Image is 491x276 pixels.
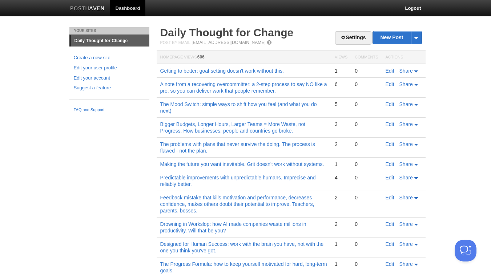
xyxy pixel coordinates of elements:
a: New Post [373,31,421,44]
a: Bigger Budgets, Longer Hours, Larger Teams = More Waste, not Progress. How businesses, people and... [160,121,306,134]
div: 0 [355,241,378,247]
a: [EMAIL_ADDRESS][DOMAIN_NAME] [192,40,265,45]
th: Views [331,51,351,64]
div: 0 [355,141,378,147]
div: 0 [355,101,378,107]
div: 2 [335,194,347,201]
div: 1 [335,261,347,267]
span: Share [399,101,413,107]
span: Share [399,81,413,87]
div: 0 [355,161,378,167]
a: Edit [386,68,394,74]
div: 5 [335,101,347,107]
a: Getting to better: goal-setting doesn't work without this. [160,68,284,74]
img: Posthaven-bar [70,6,105,12]
a: The problems with plans that never survive the doing. The process is flawed - not the plan. [160,141,315,154]
span: 606 [197,54,205,60]
div: 0 [355,68,378,74]
a: Edit [386,175,394,180]
div: 1 [335,68,347,74]
li: Your Sites [69,27,149,34]
a: Daily Thought for Change [160,27,294,38]
span: Share [399,121,413,127]
div: 0 [355,121,378,127]
a: Edit [386,195,394,200]
a: Settings [335,31,371,45]
span: Share [399,241,413,247]
div: 0 [355,221,378,227]
a: Create a new site [74,54,145,62]
th: Actions [382,51,426,64]
a: Daily Thought for Change [71,35,149,46]
div: 2 [335,221,347,227]
div: 0 [355,81,378,88]
a: Edit [386,101,394,107]
div: 1 [335,241,347,247]
a: Edit [386,161,394,167]
span: Share [399,261,413,267]
a: The Mood Switch: simple ways to shift how you feel (and what you do next) [160,101,317,114]
span: Share [399,161,413,167]
a: The Progress Formula: how to keep yourself motivated for hard, long-term goals. [160,261,327,273]
a: Making the future you want inevitable. Grit doesn't work without systems. [160,161,324,167]
a: Edit [386,141,394,147]
div: 0 [355,194,378,201]
span: Share [399,141,413,147]
a: Edit your user profile [74,64,145,72]
div: 0 [355,174,378,181]
span: Post by Email [160,40,190,45]
a: Edit your account [74,74,145,82]
th: Comments [351,51,382,64]
iframe: Help Scout Beacon - Open [455,240,476,261]
a: Predictable improvements with unpredictable humans. Imprecise and reliably better. [160,175,316,187]
a: Edit [386,121,394,127]
a: Edit [386,81,394,87]
a: Designed for Human Success: work with the brain you have, not with the one you think you've got. [160,241,324,253]
span: Share [399,221,413,227]
span: Share [399,195,413,200]
div: 0 [355,261,378,267]
a: Drowning in Workslop: how AI made companies waste millions in productivity. Will that be you? [160,221,306,234]
div: 2 [335,141,347,147]
a: Edit [386,261,394,267]
a: FAQ and Support [74,107,145,113]
a: Suggest a feature [74,84,145,92]
a: Edit [386,241,394,247]
div: 1 [335,161,347,167]
a: Edit [386,221,394,227]
div: 4 [335,174,347,181]
div: 3 [335,121,347,127]
span: Share [399,175,413,180]
span: Share [399,68,413,74]
th: Homepage Views [157,51,331,64]
a: Feedback mistake that kills motivation and performance, decreases confidence, makes others doubt ... [160,195,314,214]
div: 6 [335,81,347,88]
a: A note from a recovering overcommitter: a 2-step process to say NO like a pro, so you can deliver... [160,81,327,94]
